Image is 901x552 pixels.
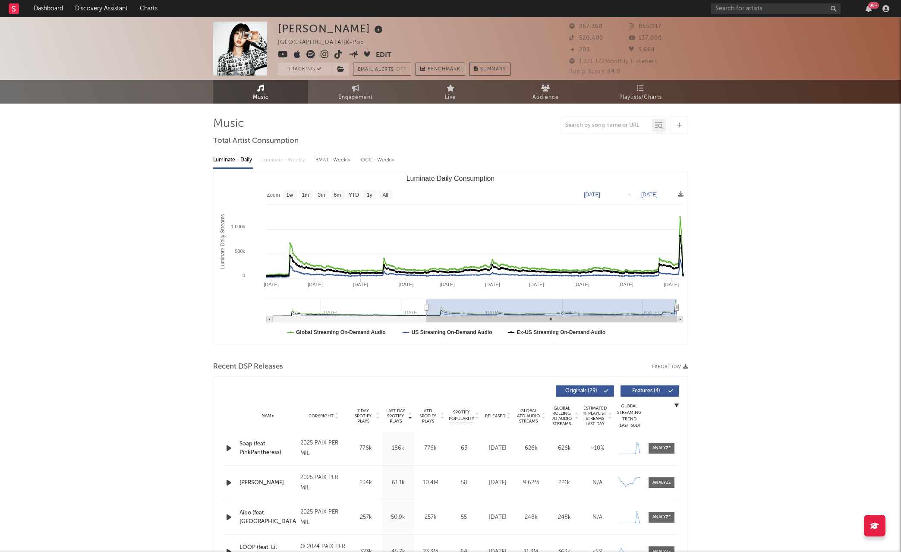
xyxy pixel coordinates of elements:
[440,282,455,287] text: [DATE]
[352,513,380,522] div: 257k
[569,24,603,29] span: 267,368
[483,479,512,487] div: [DATE]
[449,513,479,522] div: 55
[583,513,612,522] div: N/A
[485,282,500,287] text: [DATE]
[449,409,474,422] span: Spotify Popularity
[278,63,332,76] button: Tracking
[214,171,687,344] svg: Luminate Daily Consumption
[309,413,334,419] span: Copyright
[300,473,347,493] div: 2025 PAIX PER MIL
[384,479,412,487] div: 61.1k
[532,92,559,103] span: Audience
[621,385,679,397] button: Features(4)
[416,444,444,453] div: 776k
[629,47,655,53] span: 3,664
[583,406,607,426] span: Estimated % Playlist Streams Last Day
[619,92,662,103] span: Playlists/Charts
[412,329,492,335] text: US Streaming On-Demand Audio
[529,282,544,287] text: [DATE]
[517,408,540,424] span: Global ATD Audio Streams
[627,192,632,198] text: →
[550,513,579,522] div: 248k
[239,479,296,487] a: [PERSON_NAME]
[278,22,385,36] div: [PERSON_NAME]
[618,282,633,287] text: [DATE]
[308,80,403,104] a: Engagement
[353,63,411,76] button: Email AlertsOff
[480,67,506,72] span: Summary
[334,192,341,198] text: 6m
[243,273,245,278] text: 0
[384,444,412,453] div: 186k
[550,479,579,487] div: 221k
[569,59,658,64] span: 1,171,172 Monthly Listeners
[483,513,512,522] div: [DATE]
[396,67,406,72] em: Off
[300,507,347,528] div: 2025 PAIX PER MIL
[382,192,388,198] text: All
[352,444,380,453] div: 776k
[352,479,380,487] div: 234k
[352,408,375,424] span: 7 Day Spotify Plays
[664,282,679,287] text: [DATE]
[239,509,296,526] a: Aibo (feat. [GEOGRAPHIC_DATA])
[384,513,412,522] div: 50.9k
[641,192,658,198] text: [DATE]
[569,47,590,53] span: 203
[629,35,662,41] span: 137,000
[416,513,444,522] div: 257k
[361,153,395,167] div: OCC - Weekly
[267,192,280,198] text: Zoom
[652,364,688,369] button: Export CSV
[868,2,879,9] div: 99 +
[384,408,407,424] span: Last Day Spotify Plays
[561,122,652,129] input: Search by song name or URL
[517,479,545,487] div: 9.62M
[416,63,465,76] a: Benchmark
[550,444,579,453] div: 626k
[264,282,279,287] text: [DATE]
[556,385,614,397] button: Originals(29)
[239,440,296,457] a: Soap (feat. PinkPantheress)
[626,388,666,394] span: Features ( 4 )
[235,249,245,254] text: 500k
[517,329,606,335] text: Ex-US Streaming On-Demand Audio
[239,413,296,419] div: Name
[561,388,601,394] span: Originals ( 29 )
[300,438,347,459] div: 2025 PAIX PER MIL
[231,224,246,229] text: 1 000k
[416,408,439,424] span: ATD Spotify Plays
[416,479,444,487] div: 10.4M
[629,24,662,29] span: 855,017
[213,136,299,146] span: Total Artist Consumption
[569,69,621,75] span: Jump Score: 84.8
[376,50,391,61] button: Edit
[616,403,642,429] div: Global Streaming Trend (Last 60D)
[406,175,495,182] text: Luminate Daily Consumption
[296,329,386,335] text: Global Streaming On-Demand Audio
[866,5,872,12] button: 99+
[278,38,374,48] div: [GEOGRAPHIC_DATA] | K-Pop
[498,80,593,104] a: Audience
[574,282,589,287] text: [DATE]
[318,192,325,198] text: 3m
[428,64,460,75] span: Benchmark
[213,80,308,104] a: Music
[469,63,510,76] button: Summary
[367,192,372,198] text: 1y
[353,282,368,287] text: [DATE]
[213,153,253,167] div: Luminate - Daily
[349,192,359,198] text: YTD
[485,413,505,419] span: Released
[308,282,323,287] text: [DATE]
[711,3,841,14] input: Search for artists
[220,214,226,269] text: Luminate Daily Streams
[253,92,269,103] span: Music
[213,362,283,372] span: Recent DSP Releases
[302,192,309,198] text: 1m
[445,92,456,103] span: Live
